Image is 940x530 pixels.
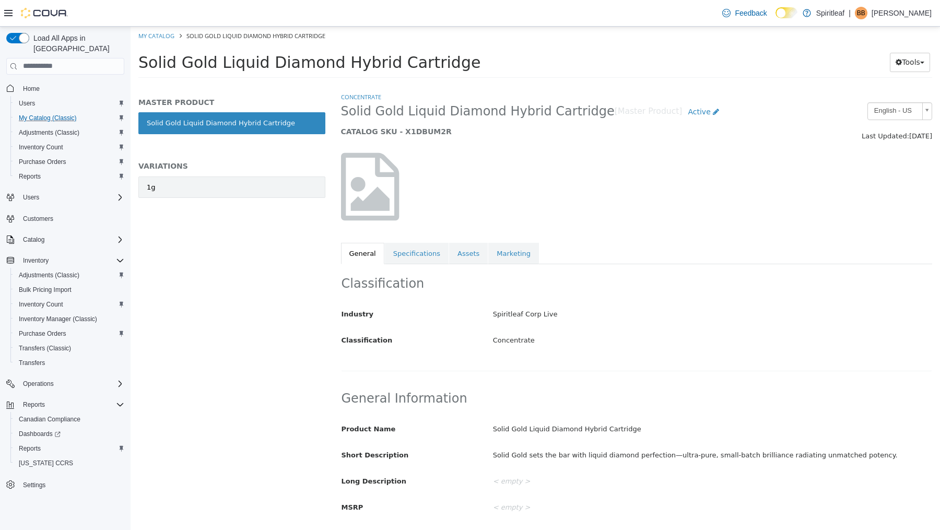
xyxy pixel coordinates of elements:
[210,216,254,238] a: General
[19,99,35,108] span: Users
[15,457,124,469] span: Washington CCRS
[731,105,779,113] span: Last Updated:
[19,114,77,122] span: My Catalog (Classic)
[23,401,45,409] span: Reports
[10,268,128,282] button: Adjustments (Classic)
[872,7,932,19] p: [PERSON_NAME]
[23,215,53,223] span: Customers
[15,428,65,440] a: Dashboards
[2,477,128,492] button: Settings
[15,442,124,455] span: Reports
[23,193,39,202] span: Users
[718,3,771,23] a: Feedback
[19,271,79,279] span: Adjustments (Classic)
[211,310,262,317] span: Classification
[15,457,77,469] a: [US_STATE] CCRS
[355,472,809,490] div: < empty >
[23,380,54,388] span: Operations
[8,27,350,45] span: Solid Gold Liquid Diamond Hybrid Cartridge
[849,7,851,19] p: |
[15,141,124,154] span: Inventory Count
[19,378,58,390] button: Operations
[355,498,809,516] div: < empty >
[254,216,318,238] a: Specifications
[8,71,195,80] h5: MASTER PRODUCT
[15,284,76,296] a: Bulk Pricing Import
[735,8,767,18] span: Feedback
[19,254,124,267] span: Inventory
[816,7,844,19] p: Spiritleaf
[15,141,67,154] a: Inventory Count
[210,66,251,74] a: Concentrate
[29,33,124,54] span: Load All Apps in [GEOGRAPHIC_DATA]
[23,85,40,93] span: Home
[10,125,128,140] button: Adjustments (Classic)
[10,312,128,326] button: Inventory Manager (Classic)
[15,327,70,340] a: Purchase Orders
[19,143,63,151] span: Inventory Count
[19,233,124,246] span: Catalog
[210,77,484,93] span: Solid Gold Liquid Diamond Hybrid Cartridge
[210,100,650,110] h5: CATALOG SKU - X1DBUM2R
[10,341,128,356] button: Transfers (Classic)
[6,77,124,520] nav: Complex example
[10,282,128,297] button: Bulk Pricing Import
[10,297,128,312] button: Inventory Count
[15,170,124,183] span: Reports
[19,191,124,204] span: Users
[319,216,357,238] a: Assets
[2,190,128,205] button: Users
[19,398,124,411] span: Reports
[19,158,66,166] span: Purchase Orders
[211,398,265,406] span: Product Name
[737,76,788,92] span: English - US
[19,415,80,423] span: Canadian Compliance
[15,313,124,325] span: Inventory Manager (Classic)
[15,442,45,455] a: Reports
[15,413,85,426] a: Canadian Compliance
[15,156,124,168] span: Purchase Orders
[23,481,45,489] span: Settings
[23,256,49,265] span: Inventory
[10,356,128,370] button: Transfers
[19,233,49,246] button: Catalog
[855,7,867,19] div: Bobby B
[355,279,809,297] div: Spiritleaf Corp Live
[775,18,776,19] span: Dark Mode
[15,357,49,369] a: Transfers
[19,478,124,491] span: Settings
[16,156,25,166] div: 1g
[211,284,243,291] span: Industry
[15,413,124,426] span: Canadian Compliance
[15,112,124,124] span: My Catalog (Classic)
[211,451,276,458] span: Long Description
[19,444,41,453] span: Reports
[15,112,81,124] a: My Catalog (Classic)
[10,456,128,470] button: [US_STATE] CCRS
[355,305,809,323] div: Concentrate
[355,420,809,438] div: Solid Gold sets the bar with liquid diamond perfection—ultra-pure, small-batch brilliance radiati...
[15,428,124,440] span: Dashboards
[10,96,128,111] button: Users
[2,376,128,391] button: Operations
[19,315,97,323] span: Inventory Manager (Classic)
[2,81,128,96] button: Home
[10,427,128,441] a: Dashboards
[15,313,101,325] a: Inventory Manager (Classic)
[19,128,79,137] span: Adjustments (Classic)
[8,135,195,144] h5: VARIATIONS
[484,81,552,89] small: [Master Product]
[15,342,75,355] a: Transfers (Classic)
[358,216,408,238] a: Marketing
[15,97,39,110] a: Users
[19,479,50,491] a: Settings
[211,364,802,380] h2: General Information
[19,378,124,390] span: Operations
[19,459,73,467] span: [US_STATE] CCRS
[15,357,124,369] span: Transfers
[19,172,41,181] span: Reports
[19,212,124,225] span: Customers
[21,8,68,18] img: Cova
[19,359,45,367] span: Transfers
[19,344,71,352] span: Transfers (Classic)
